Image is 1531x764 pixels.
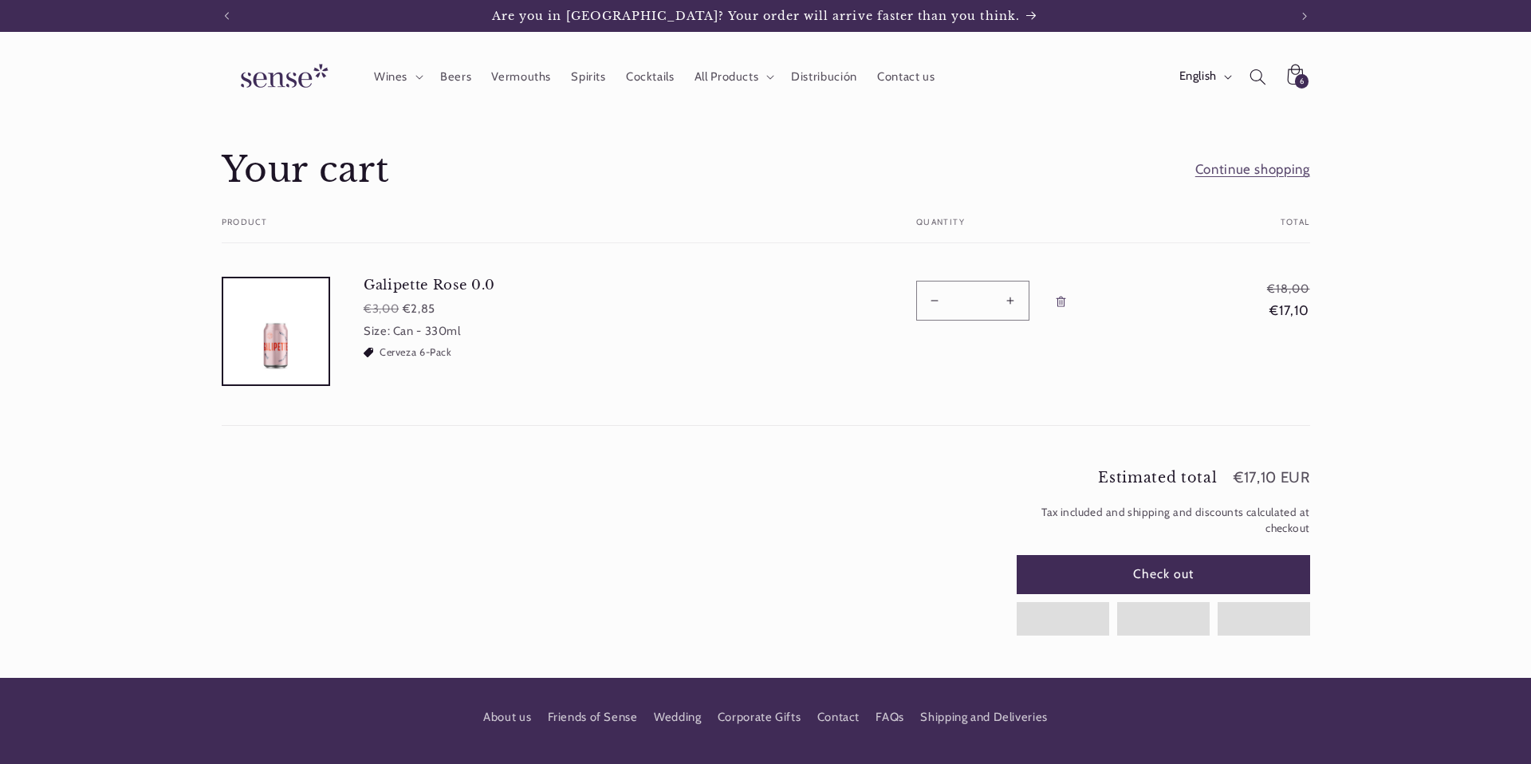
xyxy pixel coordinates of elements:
input: Quantity for Galipette Rose 0.0 [953,281,993,320]
dd: €17,10 [1224,301,1309,321]
ul: Discount [364,345,615,360]
a: Remove Galipette Rose 0.0 - Can - 330ml [1046,281,1076,323]
a: Spirits [561,59,616,94]
summary: Search [1239,58,1276,95]
a: Distribución [781,59,868,94]
a: Corporate Gifts [718,703,801,732]
a: FAQs [876,703,904,732]
button: English [1169,61,1239,93]
span: Vermouths [491,69,551,85]
a: About us [483,707,531,732]
th: Quantity [875,218,1191,243]
summary: All Products [684,59,781,94]
summary: Wines [364,59,430,94]
h1: Your cart [222,148,390,193]
a: Contact us [867,59,945,94]
span: Contact us [877,69,935,85]
span: Beers [440,69,471,85]
p: €17,10 EUR [1234,471,1309,486]
a: Continue shopping [1195,158,1310,182]
span: Distribución [791,69,857,85]
span: 6 [1300,74,1305,89]
span: Wines [374,69,407,85]
span: All Products [695,69,759,85]
img: Sense [222,54,341,100]
small: Tax included and shipping and discounts calculated at checkout [1017,504,1310,536]
span: Cocktails [626,69,675,85]
s: €3,00 [364,301,399,316]
a: Beers [430,59,481,94]
th: Product [222,218,875,243]
span: Spirits [571,69,605,85]
a: Friends of Sense [548,703,638,732]
a: Galipette Rose 0.0 [364,277,615,293]
a: Cocktails [616,59,684,94]
button: Check out [1017,555,1310,594]
dt: Size: [364,324,390,338]
th: Total [1191,218,1309,243]
s: €18,00 [1267,282,1309,296]
dd: Can - 330ml [393,324,461,338]
a: Wedding [654,703,701,732]
a: Contact [817,703,860,732]
span: Are you in [GEOGRAPHIC_DATA]? Your order will arrive faster than you think. [492,9,1020,23]
h2: Estimated total [1098,471,1217,486]
span: English [1179,68,1217,85]
li: Cerveza 6-Pack [364,345,615,360]
a: Vermouths [482,59,561,94]
a: Sense [215,48,348,106]
a: Shipping and Deliveries [920,703,1048,732]
strong: €2,85 [403,301,435,316]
